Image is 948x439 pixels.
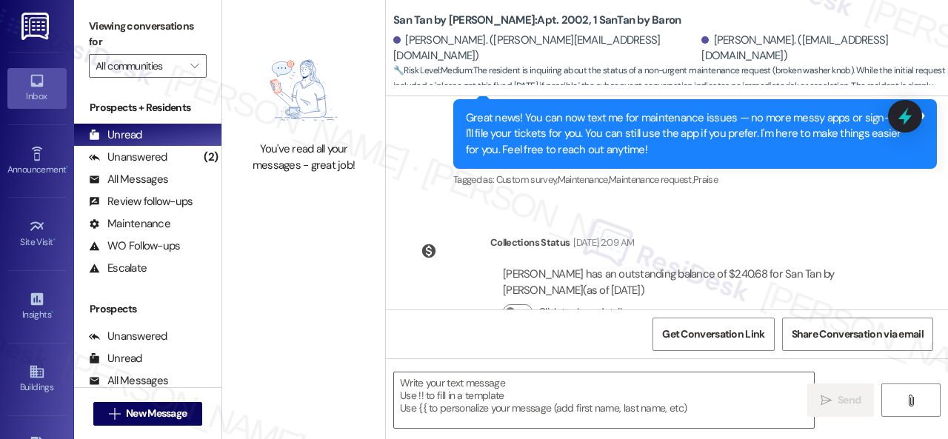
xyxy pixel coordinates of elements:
[21,13,52,40] img: ResiDesk Logo
[782,318,933,351] button: Share Conversation via email
[89,15,207,54] label: Viewing conversations for
[393,33,698,64] div: [PERSON_NAME]. ([PERSON_NAME][EMAIL_ADDRESS][DOMAIN_NAME])
[496,173,558,186] span: Custom survey ,
[89,329,167,344] div: Unanswered
[7,359,67,399] a: Buildings
[89,172,168,187] div: All Messages
[74,100,221,115] div: Prospects + Residents
[89,127,142,143] div: Unread
[96,54,183,78] input: All communities
[89,261,147,276] div: Escalate
[693,173,718,186] span: Praise
[89,194,193,210] div: Review follow-ups
[393,63,948,110] span: : The resident is inquiring about the status of a non-urgent maintenance request (broken washer k...
[238,141,369,173] div: You've read all your messages - great job!
[503,267,879,298] div: [PERSON_NAME] has an outstanding balance of $240.68 for San Tan by [PERSON_NAME] (as of [DATE])
[558,173,609,186] span: Maintenance ,
[200,146,221,169] div: (2)
[393,64,472,76] strong: 🔧 Risk Level: Medium
[821,395,832,406] i: 
[89,150,167,165] div: Unanswered
[609,173,693,186] span: Maintenance request ,
[905,395,916,406] i: 
[652,318,774,351] button: Get Conversation Link
[89,216,170,232] div: Maintenance
[126,406,187,421] span: New Message
[245,47,362,135] img: empty-state
[66,162,68,172] span: •
[538,304,626,320] label: Click to show details
[466,110,913,158] div: Great news! You can now text me for maintenance issues — no more messy apps or sign-ins. I'll fil...
[89,373,168,389] div: All Messages
[701,33,937,64] div: [PERSON_NAME]. ([EMAIL_ADDRESS][DOMAIN_NAME])
[838,392,861,408] span: Send
[74,301,221,317] div: Prospects
[662,326,764,342] span: Get Conversation Link
[190,60,198,72] i: 
[490,235,570,250] div: Collections Status
[51,307,53,318] span: •
[792,326,924,342] span: Share Conversation via email
[93,402,203,426] button: New Message
[7,286,67,326] a: Insights •
[7,68,67,108] a: Inbox
[53,235,56,245] span: •
[570,235,634,250] div: [DATE] 2:09 AM
[393,13,681,28] b: San Tan by [PERSON_NAME]: Apt. 2002, 1 SanTan by Baron
[89,351,142,366] div: Unread
[807,383,874,417] button: Send
[109,408,120,420] i: 
[7,214,67,254] a: Site Visit •
[89,238,180,254] div: WO Follow-ups
[453,169,937,190] div: Tagged as:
